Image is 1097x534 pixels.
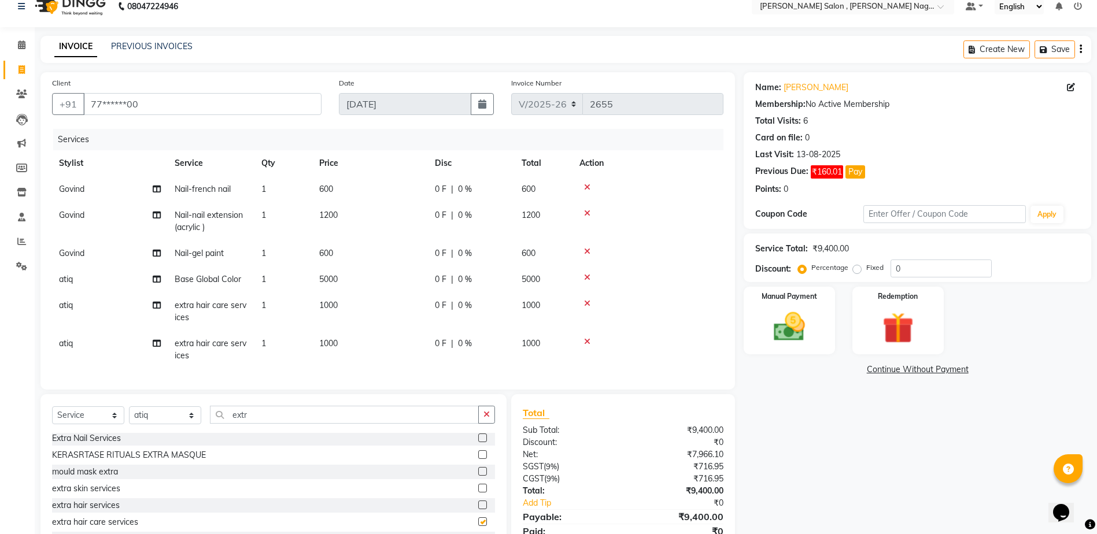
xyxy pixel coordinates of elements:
[52,432,121,444] div: Extra Nail Services
[812,243,849,255] div: ₹9,400.00
[339,78,354,88] label: Date
[451,209,453,221] span: |
[435,247,446,259] span: 0 F
[514,473,623,485] div: ( )
[52,93,84,115] button: +91
[175,210,243,232] span: Nail-nail extension (acrylic )
[515,150,572,176] th: Total
[514,424,623,436] div: Sub Total:
[175,300,246,322] span: extra hair care services
[755,208,863,220] div: Coupon Code
[261,184,266,194] span: 1
[523,461,544,472] span: SGST
[811,262,848,273] label: Percentage
[878,291,918,302] label: Redemption
[261,248,266,258] span: 1
[175,338,246,361] span: extra hair care services
[52,516,138,528] div: extra hair care services
[762,291,817,302] label: Manual Payment
[312,150,428,176] th: Price
[451,299,453,311] span: |
[546,462,557,471] span: 9%
[435,273,446,285] span: 0 F
[53,129,732,150] div: Services
[458,247,472,259] span: 0 %
[522,248,535,258] span: 600
[755,132,803,144] div: Card on file:
[261,210,266,220] span: 1
[451,273,453,285] span: |
[546,474,557,483] span: 9%
[435,299,446,311] span: 0 F
[59,184,84,194] span: Govind
[319,248,333,258] span: 600
[83,93,322,115] input: Search by Name/Mobile/Email/Code
[52,449,206,461] div: KERASRTASE RITUALS EXTRA MASQUE
[522,300,540,310] span: 1000
[623,510,733,524] div: ₹9,400.00
[755,98,806,110] div: Membership:
[52,150,168,176] th: Stylist
[623,461,733,473] div: ₹716.95
[458,299,472,311] span: 0 %
[511,78,562,88] label: Invoice Number
[623,485,733,497] div: ₹9,400.00
[458,273,472,285] span: 0 %
[796,149,840,161] div: 13-08-2025
[319,300,338,310] span: 1000
[111,41,193,51] a: PREVIOUS INVOICES
[451,338,453,350] span: |
[59,300,73,310] span: atiq
[52,78,71,88] label: Client
[59,274,73,284] span: atiq
[755,149,794,161] div: Last Visit:
[52,483,120,495] div: extra skin services
[784,183,788,195] div: 0
[458,338,472,350] span: 0 %
[435,209,446,221] span: 0 F
[261,300,266,310] span: 1
[175,274,241,284] span: Base Global Color
[59,248,84,258] span: Govind
[175,248,224,258] span: Nail-gel paint
[784,81,848,94] a: [PERSON_NAME]
[52,466,118,478] div: mould mask extra
[514,497,641,509] a: Add Tip
[319,184,333,194] span: 600
[811,165,843,179] span: ₹160.01
[514,485,623,497] div: Total:
[319,338,338,348] span: 1000
[523,473,544,484] span: CGST
[963,40,1030,58] button: Create New
[755,98,1080,110] div: No Active Membership
[641,497,732,509] div: ₹0
[623,436,733,448] div: ₹0
[1035,40,1075,58] button: Save
[175,184,231,194] span: Nail-french nail
[451,247,453,259] span: |
[254,150,312,176] th: Qty
[319,210,338,220] span: 1200
[59,210,84,220] span: Govind
[623,448,733,461] div: ₹7,966.10
[805,132,810,144] div: 0
[755,183,781,195] div: Points:
[866,262,884,273] label: Fixed
[514,510,623,524] div: Payable:
[428,150,515,176] th: Disc
[522,338,540,348] span: 1000
[623,473,733,485] div: ₹716.95
[451,183,453,195] span: |
[764,309,815,345] img: _cash.svg
[52,499,120,511] div: extra hair services
[803,115,808,127] div: 6
[261,338,266,348] span: 1
[1048,488,1085,522] iframe: chat widget
[755,263,791,275] div: Discount:
[435,338,446,350] span: 0 F
[755,81,781,94] div: Name:
[319,274,338,284] span: 5000
[210,406,479,424] input: Search or Scan
[59,338,73,348] span: atiq
[458,183,472,195] span: 0 %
